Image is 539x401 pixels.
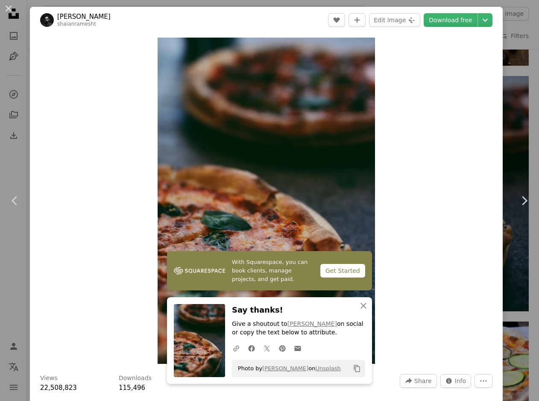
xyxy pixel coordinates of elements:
[234,362,341,375] span: Photo by on
[350,361,364,376] button: Copy to clipboard
[349,13,366,27] button: Add to Collection
[262,365,308,372] a: [PERSON_NAME]
[232,258,313,284] span: With Squarespace, you can book clients, manage projects, and get paid.
[119,374,152,383] h3: Downloads
[158,38,375,364] button: Zoom in on this image
[119,384,145,392] span: 115,496
[174,264,225,277] img: file-1747939142011-51e5cc87e3c9
[478,13,492,27] button: Choose download size
[244,340,259,357] a: Share on Facebook
[328,13,345,27] button: Like
[287,320,337,327] a: [PERSON_NAME]
[57,21,96,27] a: shaianramesht
[475,374,492,388] button: More Actions
[455,375,466,387] span: Info
[369,13,420,27] button: Edit image
[400,374,436,388] button: Share this image
[40,13,54,27] img: Go to shayan ramesht's profile
[40,374,58,383] h3: Views
[40,384,77,392] span: 22,508,823
[232,320,365,337] p: Give a shoutout to on social or copy the text below to attribute.
[320,264,365,278] div: Get Started
[440,374,472,388] button: Stats about this image
[424,13,477,27] a: Download free
[414,375,431,387] span: Share
[275,340,290,357] a: Share on Pinterest
[232,304,365,316] h3: Say thanks!
[259,340,275,357] a: Share on Twitter
[315,365,340,372] a: Unsplash
[509,160,539,242] a: Next
[158,38,375,364] img: selective focus photography of two pizzas
[290,340,305,357] a: Share over email
[57,12,111,21] a: [PERSON_NAME]
[167,251,372,290] a: With Squarespace, you can book clients, manage projects, and get paid.Get Started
